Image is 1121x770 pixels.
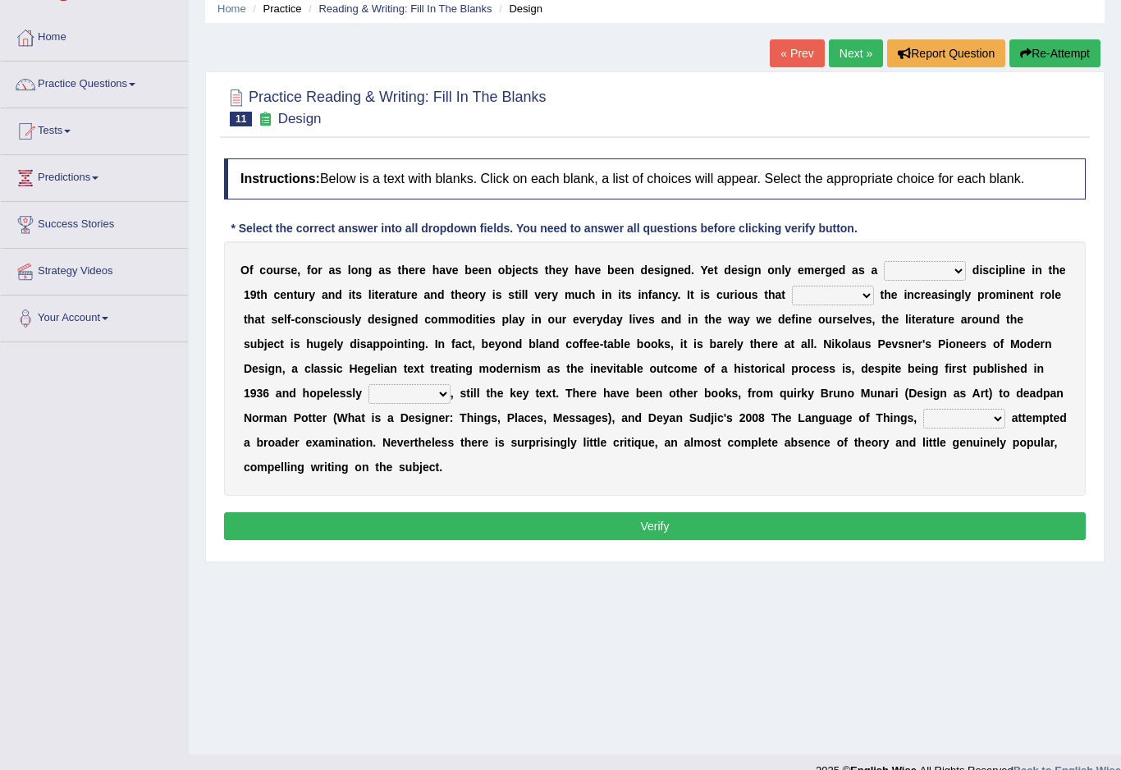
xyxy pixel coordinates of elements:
[615,264,621,277] b: e
[979,264,982,277] b: i
[821,264,825,277] b: r
[280,288,286,301] b: e
[573,313,579,326] b: e
[309,288,315,301] b: y
[505,264,512,277] b: b
[375,288,379,301] b: t
[1009,288,1017,301] b: n
[261,313,265,326] b: t
[607,264,615,277] b: b
[547,288,551,301] b: r
[489,313,496,326] b: s
[785,264,791,277] b: y
[438,313,448,326] b: m
[667,313,675,326] b: n
[375,313,382,326] b: e
[954,288,962,301] b: g
[770,39,824,67] a: « Prev
[891,288,898,301] b: e
[884,288,891,301] b: h
[945,288,948,301] b: i
[483,313,489,326] b: e
[588,264,595,277] b: v
[1048,264,1052,277] b: t
[522,264,528,277] b: c
[562,313,566,326] b: r
[368,288,372,301] b: l
[1030,288,1034,301] b: t
[747,264,754,277] b: g
[1,62,188,103] a: Practice Questions
[249,1,301,16] li: Practice
[707,264,714,277] b: e
[372,288,375,301] b: i
[294,288,298,301] b: t
[451,288,455,301] b: t
[352,313,355,326] b: l
[594,264,601,277] b: e
[687,288,690,301] b: I
[597,313,603,326] b: y
[217,2,246,15] a: Home
[248,313,255,326] b: h
[677,288,680,301] b: .
[798,264,804,277] b: e
[738,264,744,277] b: s
[250,288,257,301] b: 9
[982,264,989,277] b: s
[335,288,342,301] b: d
[632,313,635,326] b: i
[691,313,698,326] b: n
[703,288,710,301] b: s
[351,264,359,277] b: o
[278,111,322,126] small: Design
[768,288,776,301] b: h
[907,288,914,301] b: n
[731,264,738,277] b: e
[545,264,549,277] b: t
[280,264,284,277] b: r
[925,288,931,301] b: e
[328,288,336,301] b: n
[502,313,510,326] b: p
[658,288,666,301] b: n
[1055,288,1061,301] b: e
[328,313,332,326] b: i
[259,264,266,277] b: c
[525,288,528,301] b: l
[678,264,684,277] b: e
[648,313,655,326] b: s
[574,264,582,277] b: h
[881,288,885,301] b: t
[315,313,322,326] b: s
[592,313,596,326] b: r
[642,313,648,326] b: e
[534,288,541,301] b: v
[528,264,532,277] b: t
[230,112,252,126] span: 11
[224,220,864,237] div: * Select the correct answer into all dropdown fields. You need to answer all questions before cli...
[605,288,612,301] b: n
[1023,288,1030,301] b: n
[398,264,402,277] b: t
[424,288,431,301] b: a
[254,313,261,326] b: a
[256,112,273,127] small: Exam occurring question
[519,288,522,301] b: i
[311,264,318,277] b: o
[307,264,311,277] b: f
[465,313,473,326] b: d
[391,313,398,326] b: g
[724,264,731,277] b: d
[519,313,525,326] b: y
[496,288,502,301] b: s
[459,313,466,326] b: o
[437,288,445,301] b: d
[989,264,995,277] b: c
[345,313,352,326] b: s
[400,288,407,301] b: u
[1009,39,1100,67] button: Re-Attempt
[295,313,301,326] b: c
[515,288,519,301] b: t
[775,264,782,277] b: n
